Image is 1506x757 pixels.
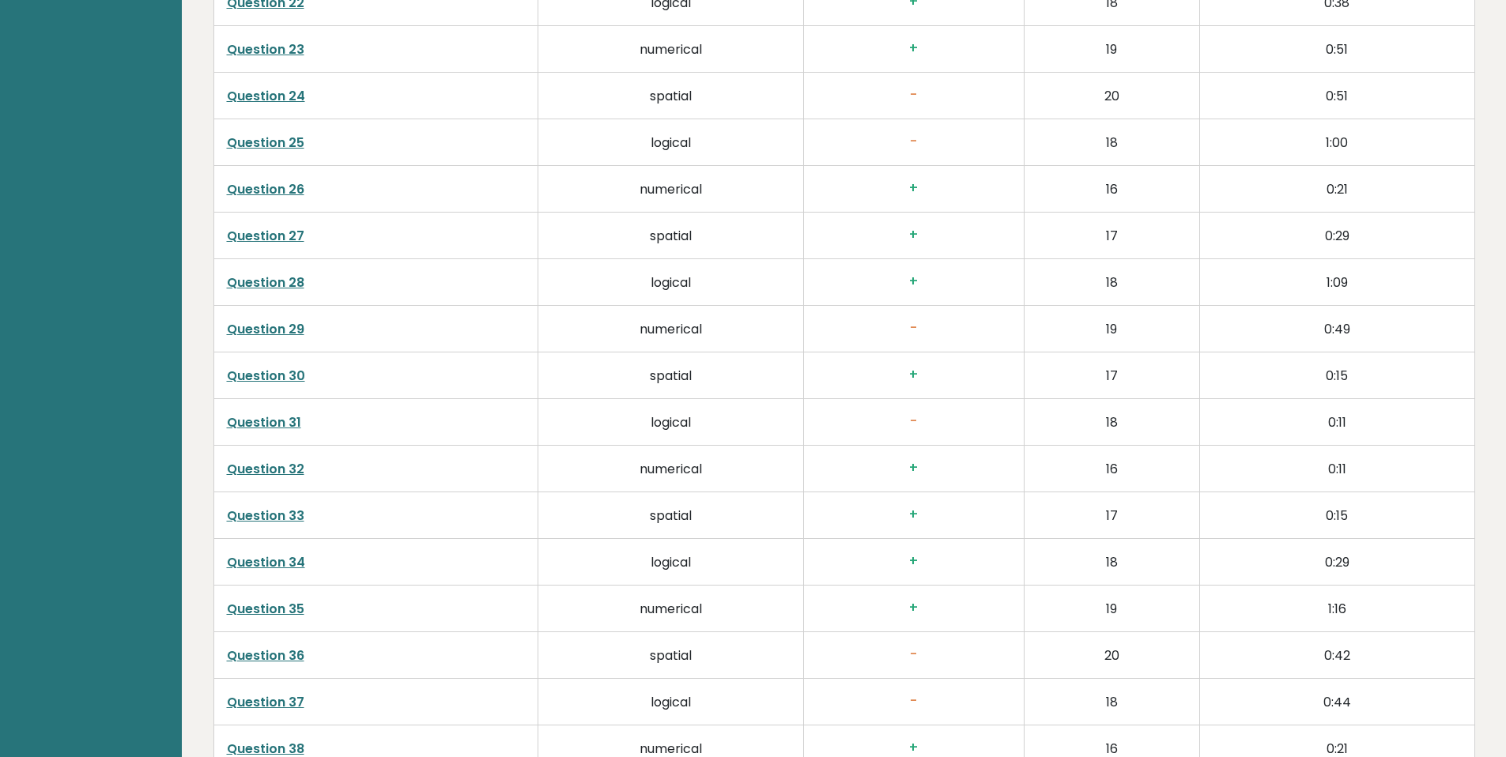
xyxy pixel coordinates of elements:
td: 18 [1024,259,1199,306]
h3: - [817,693,1011,710]
a: Question 33 [227,507,304,525]
td: 18 [1024,399,1199,446]
a: Question 36 [227,646,304,665]
td: spatial [538,73,804,119]
td: 18 [1024,679,1199,725]
td: spatial [538,632,804,679]
td: 0:49 [1199,306,1474,352]
td: 1:00 [1199,119,1474,166]
td: 0:15 [1199,352,1474,399]
td: logical [538,119,804,166]
td: numerical [538,446,804,492]
a: Question 37 [227,693,304,711]
td: 0:11 [1199,446,1474,492]
a: Question 35 [227,600,304,618]
a: Question 34 [227,553,305,571]
td: logical [538,679,804,725]
h3: + [817,460,1011,476]
td: 0:11 [1199,399,1474,446]
a: Question 23 [227,40,304,58]
a: Question 27 [227,227,304,245]
h3: - [817,87,1011,104]
td: logical [538,539,804,586]
a: Question 31 [227,413,301,431]
td: 19 [1024,306,1199,352]
td: spatial [538,352,804,399]
td: 18 [1024,119,1199,166]
td: 0:21 [1199,166,1474,213]
a: Question 30 [227,367,305,385]
h3: + [817,367,1011,383]
td: 1:16 [1199,586,1474,632]
td: logical [538,259,804,306]
td: 0:29 [1199,213,1474,259]
td: 17 [1024,352,1199,399]
td: numerical [538,166,804,213]
h3: - [817,413,1011,430]
h3: + [817,273,1011,290]
a: Question 26 [227,180,304,198]
a: Question 28 [227,273,304,292]
h3: + [817,553,1011,570]
td: 19 [1024,26,1199,73]
h3: + [817,40,1011,57]
h3: + [817,227,1011,243]
h3: - [817,134,1011,150]
td: 18 [1024,539,1199,586]
td: 20 [1024,632,1199,679]
td: spatial [538,213,804,259]
td: 16 [1024,446,1199,492]
td: 1:09 [1199,259,1474,306]
td: 0:29 [1199,539,1474,586]
td: 19 [1024,586,1199,632]
td: spatial [538,492,804,539]
h3: + [817,740,1011,756]
td: 17 [1024,213,1199,259]
a: Question 29 [227,320,304,338]
td: 0:42 [1199,632,1474,679]
td: 0:51 [1199,73,1474,119]
a: Question 32 [227,460,304,478]
h3: + [817,507,1011,523]
td: numerical [538,586,804,632]
td: 16 [1024,166,1199,213]
h3: + [817,180,1011,197]
td: 17 [1024,492,1199,539]
td: 0:51 [1199,26,1474,73]
td: 20 [1024,73,1199,119]
td: numerical [538,306,804,352]
h3: - [817,646,1011,663]
h3: + [817,600,1011,616]
h3: - [817,320,1011,337]
a: Question 24 [227,87,305,105]
td: logical [538,399,804,446]
td: 0:15 [1199,492,1474,539]
td: numerical [538,26,804,73]
a: Question 25 [227,134,304,152]
td: 0:44 [1199,679,1474,725]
